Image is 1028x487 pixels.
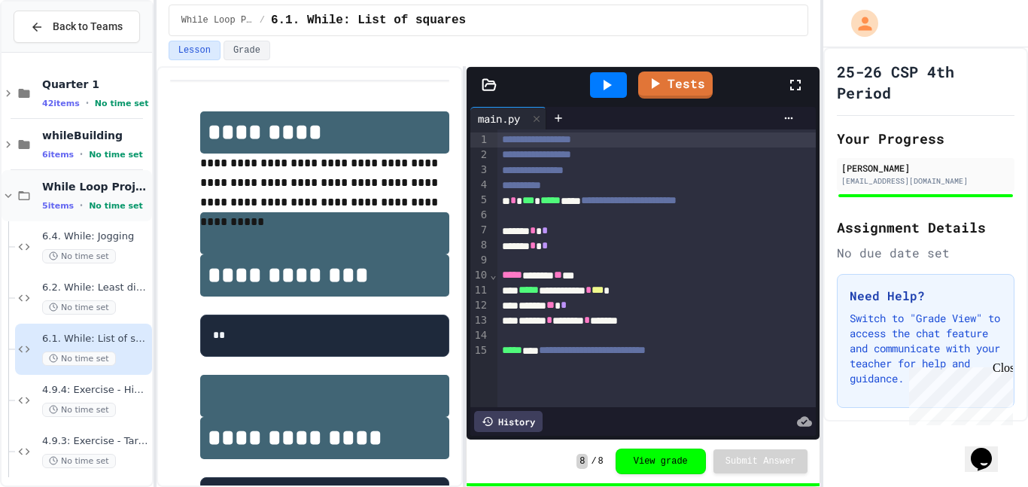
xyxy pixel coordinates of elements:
[470,298,489,313] div: 12
[470,208,489,223] div: 6
[474,411,543,432] div: History
[850,287,1002,305] h3: Need Help?
[42,99,80,108] span: 42 items
[470,111,528,126] div: main.py
[470,193,489,208] div: 5
[89,201,143,211] span: No time set
[42,180,149,193] span: While Loop Projects
[42,201,74,211] span: 5 items
[470,328,489,343] div: 14
[53,19,123,35] span: Back to Teams
[638,72,713,99] a: Tests
[903,361,1013,425] iframe: chat widget
[470,268,489,283] div: 10
[6,6,104,96] div: Chat with us now!Close
[725,455,796,467] span: Submit Answer
[576,454,588,469] span: 8
[89,150,143,160] span: No time set
[850,311,1002,386] p: Switch to "Grade View" to access the chat feature and communicate with your teacher for help and ...
[598,455,604,467] span: 8
[470,283,489,298] div: 11
[835,6,882,41] div: My Account
[42,454,116,468] span: No time set
[260,14,265,26] span: /
[470,107,546,129] div: main.py
[841,175,1010,187] div: [EMAIL_ADDRESS][DOMAIN_NAME]
[181,14,254,26] span: While Loop Projects
[837,128,1014,149] h2: Your Progress
[42,230,149,243] span: 6.4. While: Jogging
[837,217,1014,238] h2: Assignment Details
[86,97,89,109] span: •
[224,41,270,60] button: Grade
[271,11,466,29] span: 6.1. While: List of squares
[837,244,1014,262] div: No due date set
[470,132,489,148] div: 1
[42,333,149,345] span: 6.1. While: List of squares
[616,449,706,474] button: View grade
[841,161,1010,175] div: [PERSON_NAME]
[42,150,74,160] span: 6 items
[14,11,140,43] button: Back to Teams
[80,148,83,160] span: •
[470,178,489,193] div: 4
[95,99,149,108] span: No time set
[591,455,596,467] span: /
[489,269,497,281] span: Fold line
[42,300,116,315] span: No time set
[42,282,149,294] span: 6.2. While: Least divisor
[470,343,489,358] div: 15
[470,163,489,178] div: 3
[470,148,489,163] div: 2
[42,403,116,417] span: No time set
[470,223,489,238] div: 7
[42,352,116,366] span: No time set
[837,61,1014,103] h1: 25-26 CSP 4th Period
[470,238,489,253] div: 8
[169,41,221,60] button: Lesson
[80,199,83,212] span: •
[42,435,149,448] span: 4.9.3: Exercise - Target Sum
[42,249,116,263] span: No time set
[42,129,149,142] span: whileBuilding
[965,427,1013,472] iframe: chat widget
[42,78,149,91] span: Quarter 1
[470,313,489,328] div: 13
[713,449,808,473] button: Submit Answer
[42,384,149,397] span: 4.9.4: Exercise - Higher or Lower I
[470,253,489,268] div: 9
